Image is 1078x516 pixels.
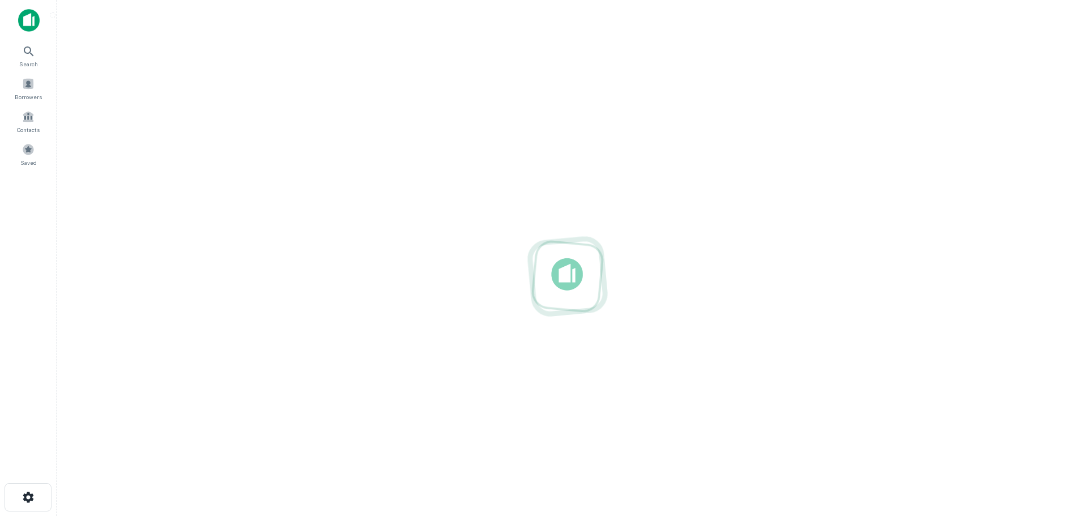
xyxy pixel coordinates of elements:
span: Search [19,59,38,69]
span: Saved [20,158,37,167]
a: Contacts [3,106,53,137]
a: Borrowers [3,73,53,104]
span: Contacts [17,125,40,134]
a: Saved [3,139,53,169]
img: capitalize-icon.png [18,9,40,32]
iframe: Chat Widget [1021,389,1078,443]
span: Borrowers [15,92,42,101]
a: Search [3,40,53,71]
